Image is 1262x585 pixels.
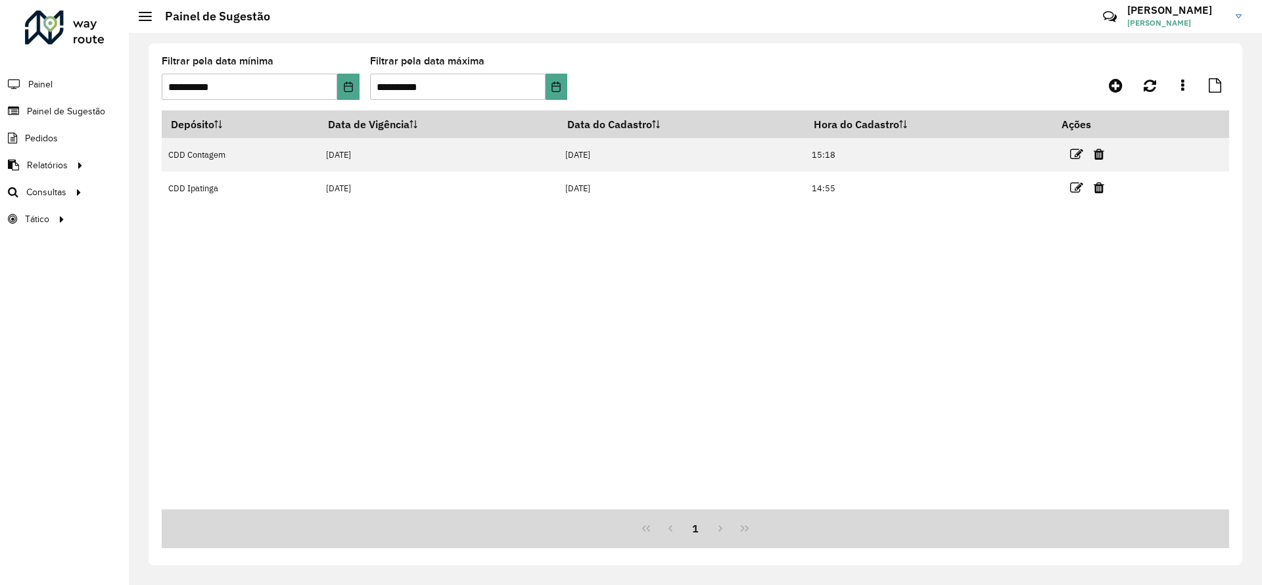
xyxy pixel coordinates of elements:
[337,74,359,100] button: Choose Date
[1096,3,1124,31] a: Contato Rápido
[1127,4,1226,16] h3: [PERSON_NAME]
[805,110,1052,138] th: Hora do Cadastro
[558,138,805,172] td: [DATE]
[805,172,1052,205] td: 14:55
[319,138,558,172] td: [DATE]
[558,110,805,138] th: Data do Cadastro
[1070,145,1083,163] a: Editar
[1070,179,1083,197] a: Editar
[152,9,270,24] h2: Painel de Sugestão
[805,138,1052,172] td: 15:18
[162,172,319,205] td: CDD Ipatinga
[162,138,319,172] td: CDD Contagem
[319,110,558,138] th: Data de Vigência
[1127,17,1226,29] span: [PERSON_NAME]
[25,131,58,145] span: Pedidos
[25,212,49,226] span: Tático
[370,53,484,69] label: Filtrar pela data máxima
[683,516,708,541] button: 1
[1094,179,1104,197] a: Excluir
[1094,145,1104,163] a: Excluir
[162,53,273,69] label: Filtrar pela data mínima
[162,110,319,138] th: Depósito
[26,185,66,199] span: Consultas
[1053,110,1132,138] th: Ações
[28,78,53,91] span: Painel
[558,172,805,205] td: [DATE]
[27,105,105,118] span: Painel de Sugestão
[27,158,68,172] span: Relatórios
[546,74,567,100] button: Choose Date
[319,172,558,205] td: [DATE]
